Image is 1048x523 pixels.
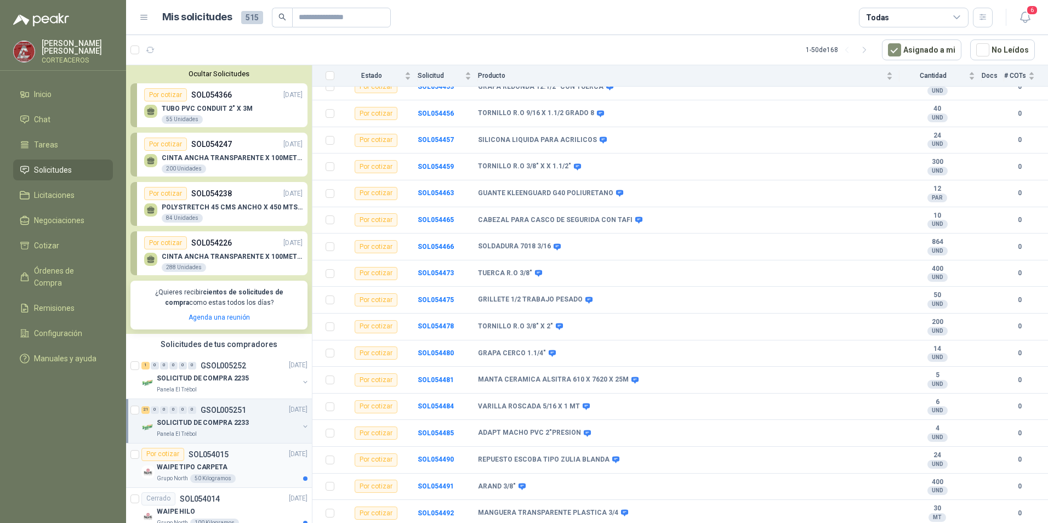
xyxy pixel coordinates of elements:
p: GSOL005251 [201,406,246,414]
th: Estado [341,65,418,87]
p: [DATE] [289,493,307,504]
b: TORNILLO R.O 3/8" X 2" [478,322,553,331]
span: search [278,13,286,21]
div: Solicitudes de tus compradores [126,334,312,355]
div: UND [927,220,948,229]
a: SOL054466 [418,243,454,251]
p: [DATE] [289,360,307,371]
p: SOL054015 [189,451,229,458]
a: Por cotizarSOL054015[DATE] Company LogoWAIPE TIPO CARPETAGrupo North50 Kilogramos [126,444,312,488]
div: 0 [151,406,159,414]
div: Por cotizar [141,448,184,461]
th: # COTs [1004,65,1048,87]
th: Cantidad [899,65,982,87]
div: 55 Unidades [162,115,203,124]
span: Licitaciones [34,189,75,201]
a: Cotizar [13,235,113,256]
span: Solicitud [418,72,463,79]
img: Company Logo [14,41,35,62]
p: [DATE] [283,189,303,199]
b: VARILLA ROSCADA 5/16 X 1 MT [478,402,580,411]
b: 0 [1004,295,1035,305]
b: 400 [899,265,975,274]
b: 10 [899,212,975,220]
span: # COTs [1004,72,1026,79]
b: GRAPA REDONDA 12.1/2" CON TUERCA [478,83,603,92]
div: 50 Kilogramos [190,474,236,483]
a: SOL054453 [418,83,454,90]
p: CORTEACEROS [42,57,113,64]
p: CINTA ANCHA TRANSPARENTE X 100METROS [162,253,303,260]
b: 4 [899,424,975,433]
button: 6 [1015,8,1035,27]
b: ADAPT MACHO PVC 2"PRESION [478,429,581,437]
div: 1 - 50 de 168 [806,41,873,59]
div: Ocultar SolicitudesPor cotizarSOL054366[DATE] TUBO PVC CONDUIT 2" X 3M55 UnidadesPor cotizarSOL05... [126,65,312,334]
b: 0 [1004,428,1035,439]
b: TUERCA R.O 3/8" [478,269,532,278]
a: SOL054475 [418,296,454,304]
b: GRILLETE 1/2 TRABAJO PESADO [478,295,583,304]
a: SOL054459 [418,163,454,170]
div: 0 [188,406,196,414]
div: UND [927,380,948,389]
a: SOL054457 [418,136,454,144]
a: SOL054480 [418,349,454,357]
b: TORNILLO R.O 3/8" X X 1.1/2" [478,162,571,171]
p: Panela El Trébol [157,385,197,394]
div: Por cotizar [144,88,187,101]
a: SOL054485 [418,429,454,437]
div: 0 [169,362,178,369]
th: Producto [478,65,899,87]
div: 0 [151,362,159,369]
p: SOL054366 [191,89,232,101]
span: Chat [34,113,50,126]
a: Agenda una reunión [189,314,250,321]
b: CABEZAL PARA CASCO DE SEGURIDA CON TAFI [478,216,633,225]
div: 0 [188,362,196,369]
img: Company Logo [141,421,155,434]
b: SOL054463 [418,189,454,197]
a: Órdenes de Compra [13,260,113,293]
p: SOL054014 [180,495,220,503]
b: MANGUERA TRANSPARENTE PLASTICA 3/4 [478,509,618,518]
div: PAR [927,194,947,202]
a: SOL054491 [418,482,454,490]
p: Panela El Trébol [157,430,197,439]
div: UND [927,273,948,282]
div: UND [927,406,948,415]
b: 14 [899,345,975,354]
div: UND [927,113,948,122]
div: UND [927,247,948,255]
p: CINTA ANCHA TRANSPARENTE X 100METROS [162,154,303,162]
b: SOL054456 [418,110,454,117]
b: SOL054473 [418,269,454,277]
b: SOL054492 [418,509,454,517]
img: Company Logo [141,377,155,390]
div: 288 Unidades [162,263,206,272]
span: Tareas [34,139,58,151]
a: SOL054481 [418,376,454,384]
div: 0 [169,406,178,414]
a: Por cotizarSOL054366[DATE] TUBO PVC CONDUIT 2" X 3M55 Unidades [130,83,307,127]
span: Cotizar [34,240,59,252]
p: [PERSON_NAME] [PERSON_NAME] [42,39,113,55]
b: 0 [1004,162,1035,172]
b: 0 [1004,481,1035,492]
a: Por cotizarSOL054247[DATE] CINTA ANCHA TRANSPARENTE X 100METROS200 Unidades [130,133,307,177]
b: 0 [1004,135,1035,145]
a: Negociaciones [13,210,113,231]
div: Todas [866,12,889,24]
p: GSOL005252 [201,362,246,369]
span: Manuales y ayuda [34,353,96,365]
span: Remisiones [34,302,75,314]
p: SOLICITUD DE COMPRA 2235 [157,373,249,384]
p: POLYSTRETCH 45 CMS ANCHO X 450 MTS LONG [162,203,303,211]
b: cientos de solicitudes de compra [165,288,283,306]
div: Cerrado [141,492,175,505]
